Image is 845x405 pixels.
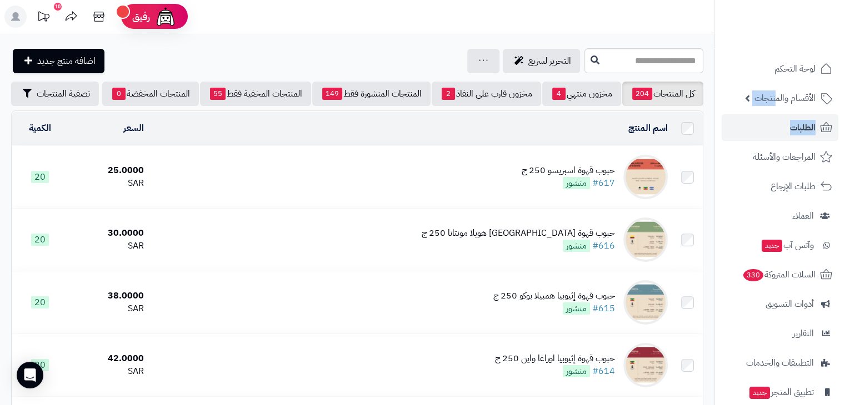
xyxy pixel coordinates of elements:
span: رفيق [132,10,150,23]
span: لوحة التحكم [774,61,816,77]
div: 25.0000 [72,164,144,177]
span: 55 [210,88,226,100]
span: 20 [31,359,49,371]
div: حبوب قهوة إثيوبيا اوراغا واين 250 ج [495,352,615,365]
span: التحرير لسريع [528,54,571,68]
span: أدوات التسويق [766,296,814,312]
div: SAR [72,302,144,315]
a: لوحة التحكم [722,55,838,82]
div: 38.0000 [72,290,144,302]
span: جديد [762,240,782,252]
div: SAR [72,177,144,190]
a: السعر [123,121,144,135]
span: اضافة منتج جديد [37,54,96,68]
img: حبوب قهوة كولومبيا هويلا مونتانا 250 ج [623,217,668,262]
div: SAR [72,365,144,378]
a: المنتجات المخفية فقط55 [200,82,311,106]
a: المنتجات المخفضة0 [102,82,199,106]
a: التطبيقات والخدمات [722,350,838,376]
span: العملاء [792,208,814,224]
span: التطبيقات والخدمات [746,355,814,371]
img: logo-2.png [769,31,834,54]
span: وآتس آب [761,237,814,253]
div: 30.0000 [72,227,144,240]
span: 4 [552,88,566,100]
span: منشور [563,302,590,315]
a: التقارير [722,320,838,347]
a: اضافة منتج جديد [13,49,104,73]
a: #617 [592,176,615,190]
div: حبوب قهوة اسبريسو 250 ج [522,164,615,177]
img: حبوب قهوة اسبريسو 250 ج [623,155,668,199]
span: منشور [563,365,590,377]
span: 330 [743,269,763,281]
div: حبوب قهوة إثيوبيا همبيلا بوكو 250 ج [493,290,615,302]
a: مخزون منتهي4 [542,82,621,106]
img: حبوب قهوة إثيوبيا همبيلا بوكو 250 ج [623,280,668,325]
span: 204 [632,88,652,100]
img: ai-face.png [154,6,177,28]
img: حبوب قهوة إثيوبيا اوراغا واين 250 ج [623,343,668,387]
div: 10 [54,3,62,11]
div: 42.0000 [72,352,144,365]
a: #616 [592,239,615,252]
span: 149 [322,88,342,100]
a: تحديثات المنصة [29,6,57,31]
span: منشور [563,177,590,189]
a: #614 [592,364,615,378]
span: 2 [442,88,455,100]
a: أدوات التسويق [722,291,838,317]
span: المراجعات والأسئلة [753,149,816,165]
div: Open Intercom Messenger [17,362,43,388]
span: منشور [563,240,590,252]
a: اسم المنتج [628,121,668,135]
a: كل المنتجات204 [622,82,703,106]
a: الطلبات [722,114,838,141]
span: السلات المتروكة [742,267,816,282]
a: التحرير لسريع [503,49,580,73]
a: وآتس آبجديد [722,232,838,259]
span: 20 [31,171,49,183]
span: 0 [112,88,126,100]
span: طلبات الإرجاع [771,179,816,194]
a: الكمية [29,121,51,135]
div: SAR [72,240,144,252]
a: #615 [592,302,615,315]
span: تصفية المنتجات [37,87,90,100]
a: السلات المتروكة330 [722,261,838,288]
a: المراجعات والأسئلة [722,144,838,170]
div: حبوب قهوة [GEOGRAPHIC_DATA] هويلا مونتانا 250 ج [422,227,615,240]
span: الطلبات [790,120,816,135]
span: 20 [31,296,49,308]
a: مخزون قارب على النفاذ2 [432,82,541,106]
span: التقارير [793,326,814,341]
button: تصفية المنتجات [11,82,99,106]
span: جديد [749,387,770,399]
a: طلبات الإرجاع [722,173,838,200]
span: الأقسام والمنتجات [754,90,816,106]
a: العملاء [722,202,838,229]
a: المنتجات المنشورة فقط149 [312,82,431,106]
span: 20 [31,234,49,246]
span: تطبيق المتجر [748,384,814,400]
